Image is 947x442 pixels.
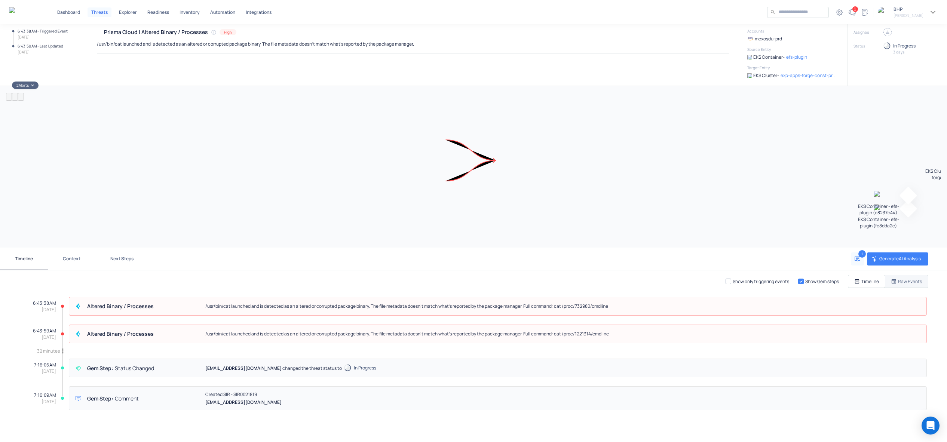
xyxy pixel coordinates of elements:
p: [DATE] [42,368,56,374]
button: What's new1 [846,6,858,18]
h6: High [224,29,232,35]
p: 7:16:05 AM [34,362,56,368]
button: Documentation [859,6,871,18]
p: Dashboard [57,10,80,15]
div: Settings [834,7,845,18]
p: EKS Container - efs-plugin (fe8dda2c) [854,216,903,229]
p: /usr/bin/cat launched and is detected as an altered or corrupted package binary. The file metadat... [97,41,414,47]
button: Context [48,248,95,270]
p: 7:16:09 AM [34,392,56,398]
p: /usr/bin/cat launched and is detected as an altered or corrupted package binary. The file metadat... [205,303,608,310]
h6: Target Entity [747,65,837,71]
p: Readiness [147,10,169,15]
p: changed the threat status to [282,365,342,371]
p: 6:43:59 AM [33,328,56,334]
img: EKS Cluster [747,73,752,78]
div: Prisma Cloud Compute Audit Incident [74,302,83,311]
button: Integrations [243,7,275,17]
h5: In Progress [354,365,376,371]
p: [DATE] [42,334,56,340]
p: Inventory [180,10,200,15]
h4: Comment [115,395,139,402]
p: Integrations [246,10,272,15]
h6: Source Entity [747,46,837,52]
h4: Status Changed [115,365,154,371]
button: GenerateAI Analysis [867,252,928,265]
a: Settings [833,6,845,18]
h6: Assignee [853,29,883,36]
h6: [DATE] [18,49,63,55]
p: Show Gem steps [805,278,839,285]
p: Timeline [861,278,879,285]
p: EKS Cluster - [753,72,779,79]
button: Raw Events [868,275,928,288]
h6: [DATE] [18,34,68,40]
p: EKS Container - [753,54,785,60]
a: efs-plugin [786,54,807,60]
button: Add comment [851,252,864,265]
p: mexosdu-prd [755,36,782,42]
div: 2 Alerts [16,82,36,88]
div: Prisma Cloud Compute Audit Incident [74,329,83,338]
img: EKS Pod [874,191,883,200]
img: organization logo [878,7,889,18]
h4: Gem Step: [87,395,113,402]
button: Timeline [848,275,885,288]
h6: Accounts [747,28,837,34]
a: exp-apps-forge-const-prod [781,72,837,79]
button: Dashboard [54,7,83,17]
button: Explorer [116,7,140,17]
button: zoom out [12,93,18,101]
p: EKS Container - efs-plugin (e8237c44) [854,203,903,216]
a: Gem Security [9,7,36,18]
p: [DATE] [42,306,56,313]
p: [EMAIL_ADDRESS][DOMAIN_NAME] [205,399,282,405]
div: What's new [846,7,858,18]
p: 6:43:38 AM [33,300,56,306]
button: Automation [207,7,238,17]
h6: 6:43:38 AM - Triggered Event [18,28,68,34]
button: fit view [18,93,24,101]
button: Readiness [144,7,172,17]
div: 1 [852,6,858,12]
div: Documentation [859,7,870,18]
button: zoom in [6,93,12,101]
h6: 3 days [893,49,904,55]
span: 1 [858,250,866,258]
h4: Prisma Cloud | Altered Binary / Processes [104,29,208,35]
button: Next Steps [95,248,148,270]
button: Threats [88,7,111,17]
p: Show only triggering events [733,278,789,285]
h6: Status [853,43,883,50]
p: Created SIR - SIR0021819 [205,391,257,398]
h6: [PERSON_NAME] [894,12,923,18]
img: EKS Pod [747,55,752,59]
img: Gem Security [9,7,36,16]
button: organization logoBHP[PERSON_NAME] [878,6,938,18]
h4: Gem Step: [87,365,113,371]
p: Generate AI Analysis [879,255,922,262]
p: BHP [894,6,923,12]
p: /usr/bin/cat launched and is detected as an altered or corrupted package binary. The file metadat... [205,330,609,338]
h4: Altered Binary /​ Processes [87,331,154,337]
p: Automation [210,10,235,15]
p: Raw Events [898,278,922,285]
p: Threats [91,10,108,15]
p: Explorer [119,10,137,15]
p: [DATE] [42,398,56,405]
div: Open Intercom Messenger [922,417,940,435]
button: Inventory [177,7,203,17]
h6: 6:43:59 AM - Last Updated [18,43,63,49]
h4: Altered Binary /​ Processes [87,303,154,309]
p: 32 minutes [22,348,60,354]
p: [EMAIL_ADDRESS][DOMAIN_NAME] [205,365,282,371]
h5: In Progress [893,43,916,49]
